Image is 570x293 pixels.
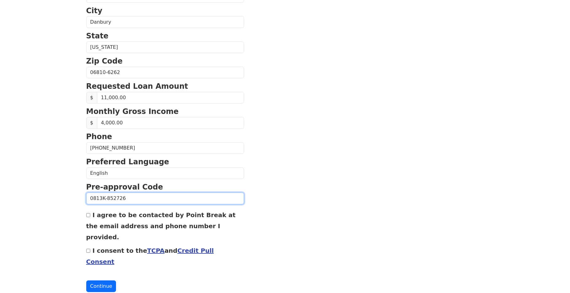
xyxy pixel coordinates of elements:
input: 0.00 [97,117,244,129]
input: Pre-approval Code [86,193,244,204]
button: Continue [86,280,116,292]
input: City [86,16,244,28]
span: $ [86,92,97,104]
strong: Zip Code [86,57,123,65]
strong: Requested Loan Amount [86,82,188,91]
label: I consent to the and [86,247,214,265]
p: Monthly Gross Income [86,106,244,117]
strong: Preferred Language [86,158,169,166]
input: Requested Loan Amount [97,92,244,104]
strong: Phone [86,132,112,141]
span: $ [86,117,97,129]
label: I agree to be contacted by Point Break at the email address and phone number I provided. [86,211,236,241]
a: TCPA [147,247,165,254]
strong: State [86,32,109,40]
strong: Pre-approval Code [86,183,163,191]
input: Phone [86,142,244,154]
input: Zip Code [86,67,244,78]
strong: City [86,6,103,15]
